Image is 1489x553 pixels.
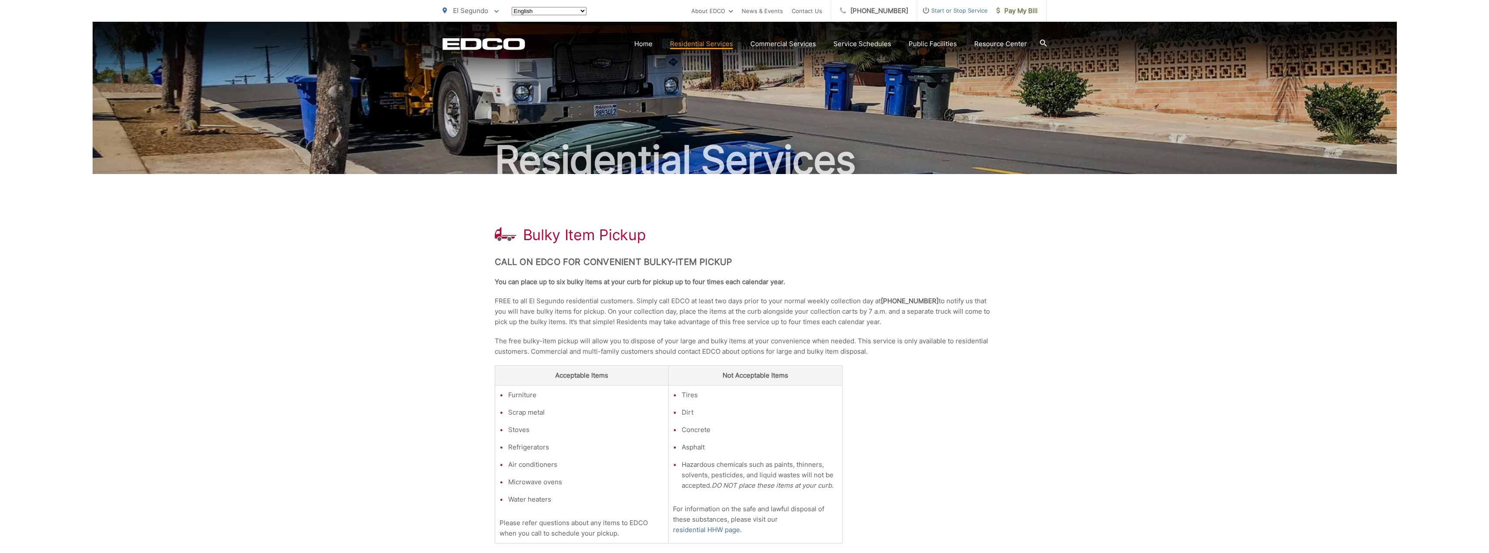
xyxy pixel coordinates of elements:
[682,390,838,400] li: Tires
[495,296,995,327] p: FREE to all El Segundo residential customers. Simply call EDCO at least two days prior to your no...
[996,6,1038,16] span: Pay My Bill
[443,38,525,50] a: EDCD logo. Return to the homepage.
[792,6,822,16] a: Contact Us
[682,407,838,418] li: Dirt
[508,494,664,505] li: Water heaters
[508,442,664,452] li: Refrigerators
[495,278,785,286] strong: You can place up to six bulky items at your curb for pickup up to four times each calendar year.
[508,390,664,400] li: Furniture
[495,336,995,357] p: The free bulky-item pickup will allow you to dispose of your large and bulky items at your conven...
[495,257,995,267] h2: Call on EDCO for Convenient Bulky-Item Pickup
[881,297,939,305] strong: [PHONE_NUMBER]
[634,39,653,49] a: Home
[555,371,608,379] strong: Acceptable Items
[974,39,1027,49] a: Resource Center
[512,7,586,15] select: Select a language
[682,442,838,452] li: Asphalt
[670,39,733,49] a: Residential Services
[508,459,664,470] li: Air conditioners
[673,504,838,535] p: For information on the safe and lawful disposal of these substances, please visit our .
[682,459,838,491] li: Hazardous chemicals such as paints, thinners, solvents, pesticides, and liquid wastes will not be...
[691,6,733,16] a: About EDCO
[453,7,488,15] span: El Segundo
[723,371,788,379] strong: Not Acceptable Items
[500,518,664,539] p: Please refer questions about any items to EDCO when you call to schedule your pickup.
[508,425,664,435] li: Stoves
[673,525,740,535] a: residential HHW page
[508,477,664,487] li: Microwave ovens
[712,481,833,489] em: DO NOT place these items at your curb.
[742,6,783,16] a: News & Events
[909,39,957,49] a: Public Facilities
[523,226,646,244] h1: Bulky Item Pickup
[682,425,838,435] li: Concrete
[443,138,1047,182] h2: Residential Services
[750,39,816,49] a: Commercial Services
[833,39,891,49] a: Service Schedules
[508,407,664,418] li: Scrap metal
